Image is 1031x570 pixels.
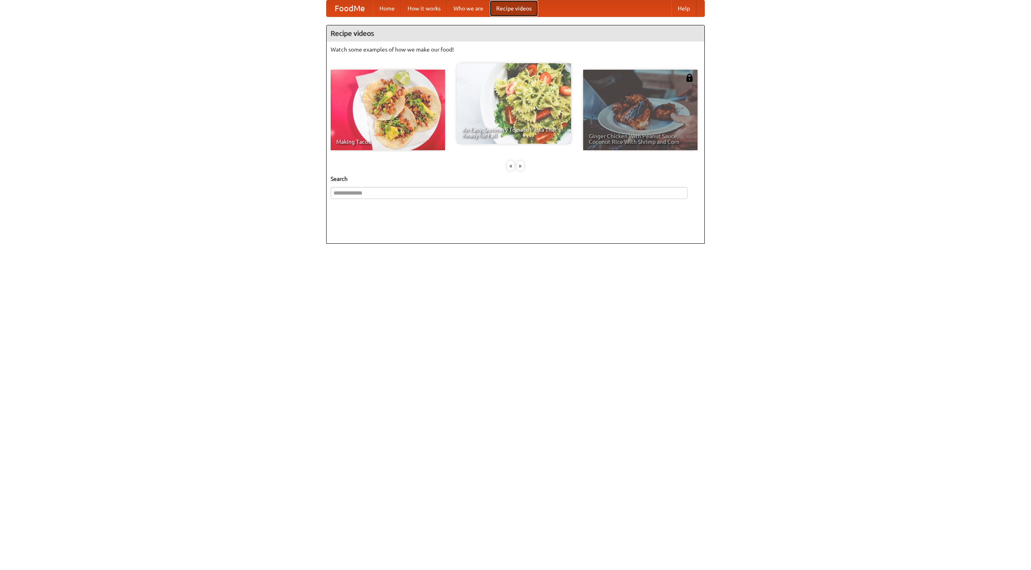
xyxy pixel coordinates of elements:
a: Help [671,0,696,17]
div: » [517,161,524,171]
img: 483408.png [685,74,694,82]
a: FoodMe [327,0,373,17]
h4: Recipe videos [327,25,704,41]
a: Making Tacos [331,70,445,150]
div: « [507,161,514,171]
a: An Easy, Summery Tomato Pasta That's Ready for Fall [457,63,571,144]
span: An Easy, Summery Tomato Pasta That's Ready for Fall [462,127,565,138]
a: Recipe videos [490,0,538,17]
a: Who we are [447,0,490,17]
a: Home [373,0,401,17]
h5: Search [331,175,700,183]
span: Making Tacos [336,139,439,145]
a: How it works [401,0,447,17]
p: Watch some examples of how we make our food! [331,46,700,54]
